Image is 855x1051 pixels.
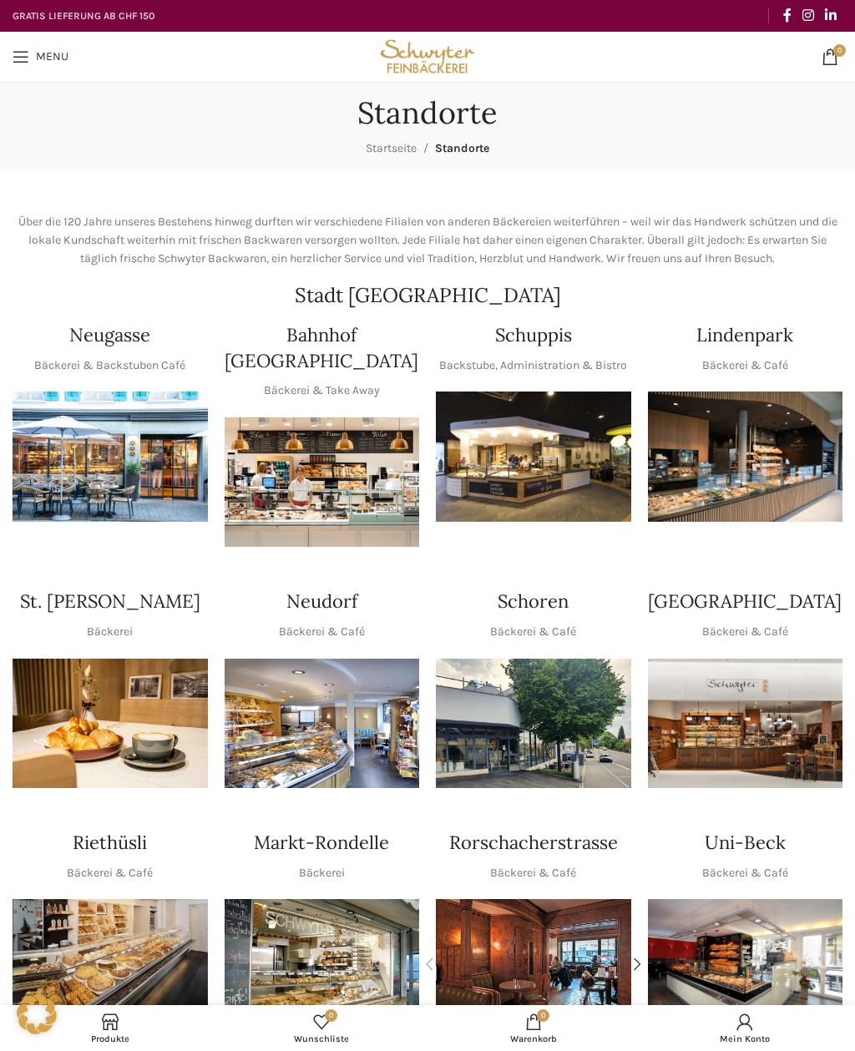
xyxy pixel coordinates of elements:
[13,899,208,1029] div: 1 / 1
[436,1033,631,1044] span: Warenkorb
[696,322,793,348] h4: Lindenpark
[648,1033,843,1044] span: Mein Konto
[13,1033,208,1044] span: Produkte
[427,1009,640,1047] a: 0 Warenkorb
[325,1009,337,1022] span: 0
[498,589,569,614] h4: Schoren
[436,392,631,522] img: 150130-Schwyter-013
[435,141,489,155] span: Standorte
[427,1009,640,1047] div: My cart
[225,1033,420,1044] span: Wunschliste
[225,899,420,1029] img: Rondelle_1
[412,947,446,981] div: Previous slide
[436,899,631,1028] div: 1 / 2
[13,899,208,1029] img: Riethüsli-2
[449,830,618,856] h4: Rorschacherstrasse
[377,48,479,63] a: Site logo
[490,864,576,882] p: Bäckerei & Café
[702,623,788,641] p: Bäckerei & Café
[225,417,420,548] img: Bahnhof St. Gallen
[69,322,150,348] h4: Neugasse
[357,95,498,131] h1: Standorte
[436,659,631,789] img: 0842cc03-b884-43c1-a0c9-0889ef9087d6 copy
[299,864,345,882] p: Bäckerei
[702,356,788,375] p: Bäckerei & Café
[648,659,843,789] div: 1 / 1
[216,1009,428,1047] a: 0 Wunschliste
[439,356,627,375] p: Backstube, Administration & Bistro
[4,1009,216,1047] a: Produkte
[490,623,576,641] p: Bäckerei & Café
[705,830,786,856] h4: Uni-Beck
[648,392,843,522] div: 1 / 1
[225,899,420,1029] div: 1 / 1
[279,623,365,641] p: Bäckerei & Café
[436,659,631,789] div: 1 / 1
[286,589,357,614] h4: Neudorf
[216,1009,428,1047] div: Meine Wunschliste
[36,51,68,63] span: Menu
[20,589,200,614] h4: St. [PERSON_NAME]
[537,1009,549,1022] span: 0
[225,322,420,374] h4: Bahnhof [GEOGRAPHIC_DATA]
[225,659,420,789] img: Neudorf_1
[648,589,842,614] h4: [GEOGRAPHIC_DATA]
[436,899,631,1028] img: Rorschacherstrasse
[225,417,420,548] div: 1 / 1
[640,1009,852,1047] a: Mein Konto
[87,623,133,641] p: Bäckerei
[13,285,842,306] h2: Stadt [GEOGRAPHIC_DATA]
[67,864,153,882] p: Bäckerei & Café
[648,899,843,1028] div: 1 / 1
[648,392,843,522] img: 017-e1571925257345
[264,381,380,400] p: Bäckerei & Take Away
[4,40,77,73] a: Open mobile menu
[648,899,843,1028] img: rechts_09-1
[73,830,147,856] h4: Riethüsli
[833,44,846,57] span: 0
[34,356,185,375] p: Bäckerei & Backstuben Café
[702,864,788,882] p: Bäckerei & Café
[254,830,389,856] h4: Markt-Rondelle
[436,392,631,522] div: 1 / 1
[621,947,655,981] div: Next slide
[366,141,417,155] a: Startseite
[13,392,208,522] div: 1 / 1
[377,32,479,82] img: Bäckerei Schwyter
[813,40,847,73] a: 0
[495,322,572,348] h4: Schuppis
[225,659,420,789] div: 1 / 1
[13,392,208,522] img: Neugasse
[648,659,843,789] img: Schwyter-1800x900
[13,10,154,22] strong: GRATIS LIEFERUNG AB CHF 150
[820,3,842,28] a: Linkedin social link
[13,659,208,789] img: schwyter-23
[797,3,819,28] a: Instagram social link
[13,213,842,269] p: Über die 120 Jahre unseres Bestehens hinweg durften wir verschiedene Filialen von anderen Bäckere...
[13,659,208,789] div: 1 / 1
[777,3,797,28] a: Facebook social link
